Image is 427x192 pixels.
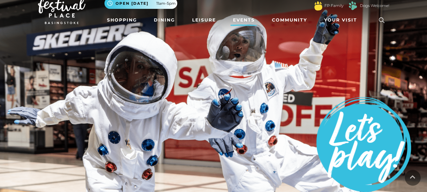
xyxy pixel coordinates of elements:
[116,1,148,6] span: Open [DATE]
[190,14,218,26] a: Leisure
[156,1,176,6] span: 11am-5pm
[269,14,310,26] a: Community
[324,17,357,23] span: Your Visit
[322,14,363,26] a: Your Visit
[104,14,140,26] a: Shopping
[360,3,389,9] a: Dogs Welcome!
[151,14,178,26] a: Dining
[324,3,343,9] a: FP Family
[230,14,257,26] a: Events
